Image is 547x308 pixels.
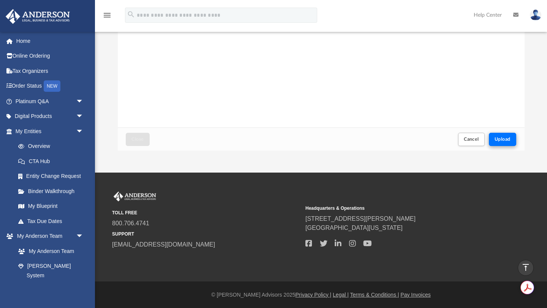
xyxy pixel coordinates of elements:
[5,79,95,94] a: Order StatusNEW
[464,137,479,141] span: Cancel
[131,137,144,141] span: Close
[350,292,399,298] a: Terms & Conditions |
[112,192,158,201] img: Anderson Advisors Platinum Portal
[126,133,149,146] button: Close
[11,244,87,259] a: My Anderson Team
[530,9,541,20] img: User Pic
[458,133,485,146] button: Cancel
[489,133,516,146] button: Upload
[44,80,60,92] div: NEW
[11,154,95,169] a: CTA Hub
[127,10,135,19] i: search
[11,199,91,214] a: My Blueprint
[76,124,91,139] span: arrow_drop_down
[333,292,349,298] a: Legal |
[103,14,112,20] a: menu
[112,220,149,226] a: 800.706.4741
[11,184,95,199] a: Binder Walkthrough
[95,291,547,299] div: © [PERSON_NAME] Advisors 2025
[112,209,300,216] small: TOLL FREE
[112,231,300,237] small: SUPPORT
[518,260,534,276] a: vertical_align_top
[11,214,95,229] a: Tax Due Dates
[495,137,511,141] span: Upload
[76,109,91,124] span: arrow_drop_down
[5,109,95,124] a: Digital Productsarrow_drop_down
[305,225,403,231] a: [GEOGRAPHIC_DATA][US_STATE]
[3,9,72,24] img: Anderson Advisors Platinum Portal
[5,124,95,139] a: My Entitiesarrow_drop_down
[296,292,332,298] a: Privacy Policy |
[11,259,91,283] a: [PERSON_NAME] System
[5,33,95,49] a: Home
[305,215,416,222] a: [STREET_ADDRESS][PERSON_NAME]
[5,229,91,244] a: My Anderson Teamarrow_drop_down
[11,139,95,154] a: Overview
[521,263,530,272] i: vertical_align_top
[400,292,430,298] a: Pay Invoices
[305,205,493,212] small: Headquarters & Operations
[5,63,95,79] a: Tax Organizers
[76,94,91,109] span: arrow_drop_down
[103,11,112,20] i: menu
[112,241,215,248] a: [EMAIL_ADDRESS][DOMAIN_NAME]
[5,49,95,64] a: Online Ordering
[5,94,95,109] a: Platinum Q&Aarrow_drop_down
[11,169,95,184] a: Entity Change Request
[76,229,91,244] span: arrow_drop_down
